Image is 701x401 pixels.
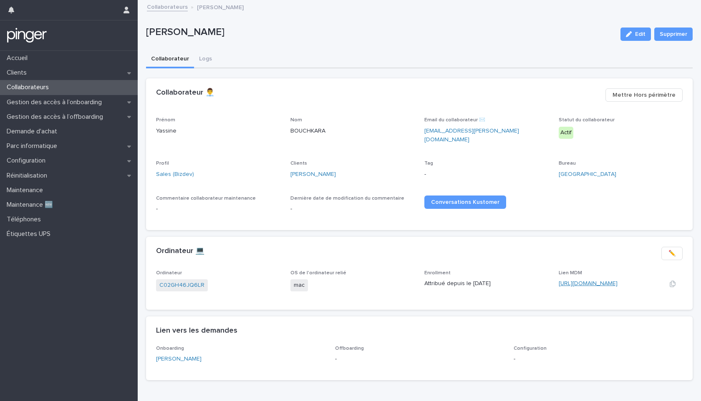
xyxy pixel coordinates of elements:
[290,279,308,291] span: mac
[3,98,108,106] p: Gestion des accès à l’onboarding
[156,196,256,201] span: Commentaire collaborateur maintenance
[290,118,302,123] span: Nom
[156,88,214,98] h2: Collaborateur 👨‍💼
[3,186,50,194] p: Maintenance
[290,205,415,213] p: -
[559,170,616,179] a: [GEOGRAPHIC_DATA]
[559,161,576,166] span: Bureau
[3,113,110,121] p: Gestion des accès à l’offboarding
[660,30,687,38] span: Supprimer
[514,355,683,363] p: -
[3,128,64,135] p: Demande d'achat
[559,281,618,286] a: [URL][DOMAIN_NAME]
[3,69,33,77] p: Clients
[424,195,506,209] a: Conversations Kustomer
[156,326,237,336] h2: Lien vers les demandes
[424,170,549,179] p: -
[7,27,47,44] img: mTgBEunGTSyRkCgitkcU
[3,216,48,223] p: Téléphones
[147,2,188,11] a: Collaborateurs
[424,161,433,166] span: Tag
[290,161,307,166] span: Clients
[156,346,184,351] span: Onboarding
[156,127,280,135] p: Yassine
[335,346,364,351] span: Offboarding
[156,247,204,256] h2: Ordinateur 💻
[156,170,194,179] a: Sales (Bizdev)
[3,83,55,91] p: Collaborateurs
[159,281,204,290] a: C02GH46JQ6LR
[559,127,573,139] div: Actif
[661,247,683,260] button: ✏️
[156,118,175,123] span: Prénom
[424,128,519,143] a: [EMAIL_ADDRESS][PERSON_NAME][DOMAIN_NAME]
[620,28,651,41] button: Edit
[424,118,485,123] span: Email du collaborateur ✉️
[605,88,683,102] button: Mettre Hors périmètre
[3,201,60,209] p: Maintenance 🆕
[156,161,169,166] span: Profil
[654,28,693,41] button: Supprimer
[424,271,451,276] span: Enrollment
[335,355,504,363] p: -
[3,230,57,238] p: Étiquettes UPS
[146,26,614,38] p: [PERSON_NAME]
[290,170,336,179] a: [PERSON_NAME]
[156,205,280,213] p: -
[194,51,217,68] button: Logs
[156,271,182,276] span: Ordinateur
[3,142,64,150] p: Parc informatique
[559,118,615,123] span: Statut du collaborateur
[290,196,404,201] span: Dernière date de modification du commentaire
[668,249,676,258] span: ✏️
[3,54,34,62] p: Accueil
[613,91,676,99] span: Mettre Hors périmètre
[197,2,244,11] p: [PERSON_NAME]
[559,271,582,276] span: Lien MDM
[290,127,415,135] p: BOUCHKARA
[156,355,202,363] a: [PERSON_NAME]
[3,157,52,165] p: Configuration
[290,271,346,276] span: OS de l'ordinateur relié
[431,199,499,205] span: Conversations Kustomer
[3,172,54,180] p: Réinitialisation
[514,346,547,351] span: Configuration
[424,279,549,288] p: Attribué depuis le [DATE]
[146,51,194,68] button: Collaborateur
[635,31,646,37] span: Edit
